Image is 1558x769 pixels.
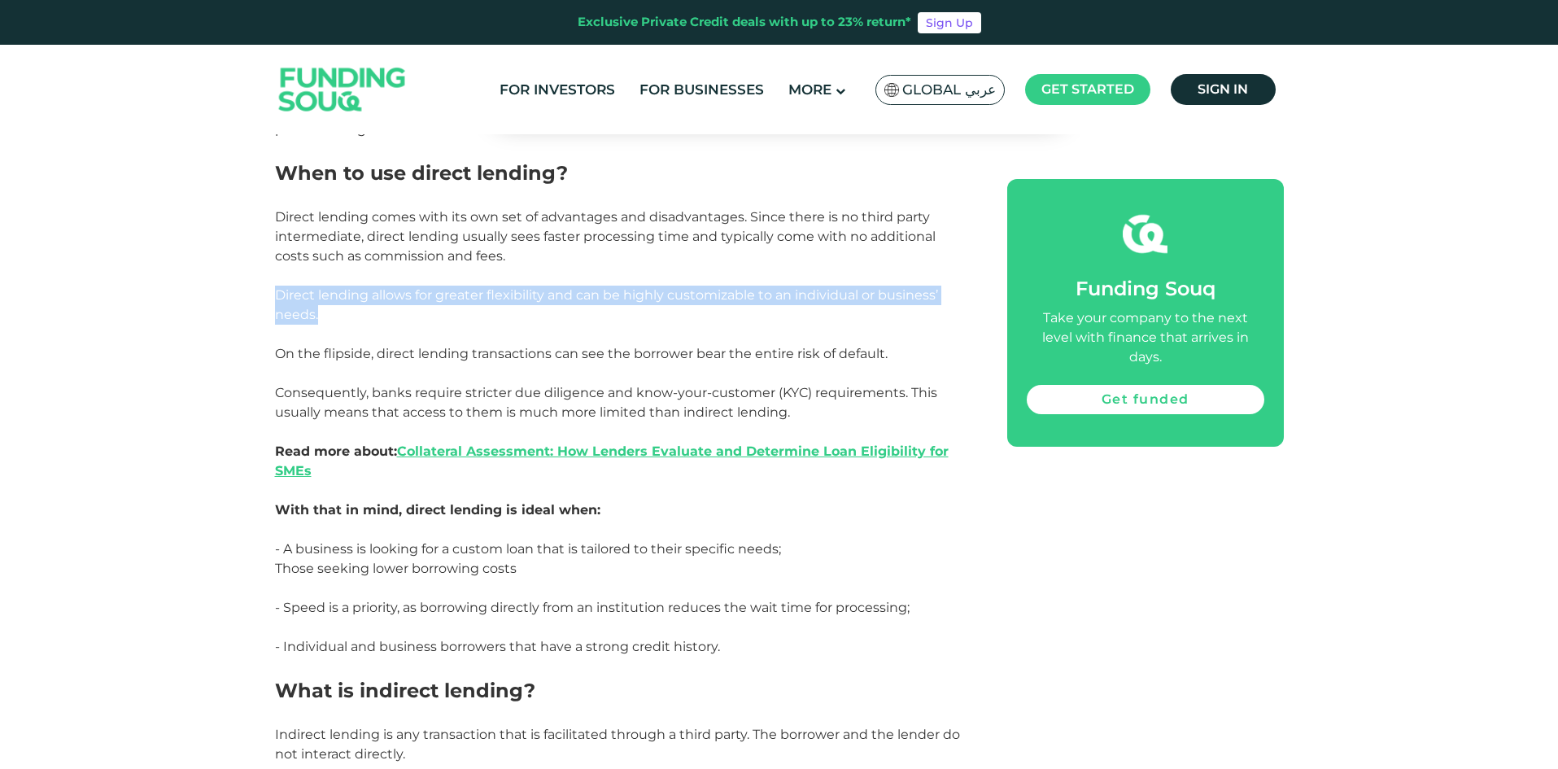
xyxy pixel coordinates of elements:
span: Get started [1041,81,1134,97]
span: Global عربي [902,81,996,99]
span: On the flipside, direct lending transactions can see the borrower bear the entire risk of default. [275,346,888,361]
span: Funding Souq [1076,277,1215,300]
span: Direct lending allows for greater flexibility and can be highly customizable to an individual or ... [275,287,938,322]
span: Direct lending comes with its own set of advantages and disadvantages. Since there is no third pa... [275,209,936,264]
div: Exclusive Private Credit deals with up to 23% return* [578,13,911,32]
a: Sign Up [918,12,981,33]
span: Consequently, banks require stricter due diligence and know-your-customer (KYC) requirements. Thi... [275,385,949,478]
strong: Read more about: [275,443,949,478]
a: For Businesses [635,76,768,103]
a: Sign in [1171,74,1276,105]
span: This is when individual lenders provide funds to individual borrowers directly, usually through o... [275,82,933,137]
span: Those seeking lower borrowing costs [275,561,517,576]
span: When to use direct lending? [275,161,568,185]
a: For Investors [495,76,619,103]
span: - Speed is a priority, as borrowing directly from an institution reduces the wait time for proces... [275,600,910,615]
img: Logo [263,49,422,131]
span: - Individual and business borrowers that have a strong credit history. [275,639,720,654]
img: SA Flag [884,83,899,97]
span: Indirect lending is any transaction that is facilitated through a third party. The borrower and t... [275,727,960,762]
span: Sign in [1198,81,1248,97]
a: Collateral Assessment: How Lenders Evaluate and Determine Loan Eligibility for SMEs [275,443,949,478]
span: What is indirect lending? [275,679,535,702]
div: Take your company to the next level with finance that arrives in days. [1027,308,1264,367]
img: fsicon [1123,212,1167,256]
span: More [788,81,831,98]
span: With that in mind, direct lending is ideal when: [275,502,600,518]
span: - A business is looking for a custom loan that is tailored to their specific needs; [275,541,781,557]
a: Get funded [1027,385,1264,414]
